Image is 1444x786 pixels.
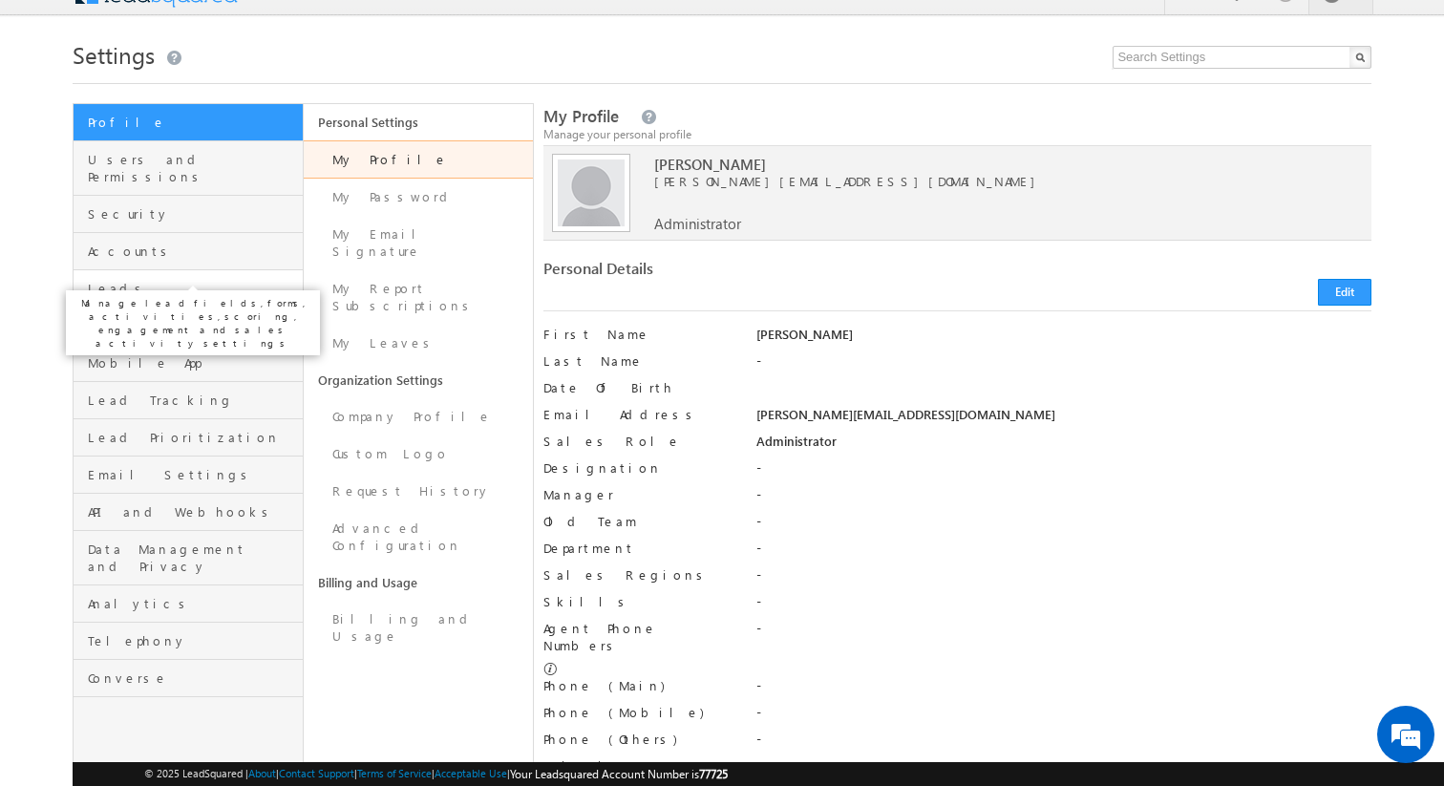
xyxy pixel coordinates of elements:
a: My Password [304,179,534,216]
a: Company Profile [304,398,534,435]
label: Designation [543,459,734,477]
span: [PERSON_NAME][EMAIL_ADDRESS][DOMAIN_NAME] [654,173,1317,190]
label: First Name [543,326,734,343]
a: Acceptable Use [435,767,507,779]
a: Request History [304,473,534,510]
a: My Report Subscriptions [304,270,534,325]
span: 77725 [699,767,728,781]
span: Telephony [88,632,298,649]
div: Administrator [756,433,1372,459]
a: Analytics [74,585,303,623]
a: Billing and Usage [304,601,534,655]
label: Date Of Birth [543,379,734,396]
span: Your Leadsquared Account Number is [510,767,728,781]
a: Data Management and Privacy [74,531,303,585]
input: Search Settings [1113,46,1371,69]
label: Sales Regions [543,566,734,584]
a: Mobile App [74,345,303,382]
div: - [756,704,1372,731]
span: API and Webhooks [88,503,298,520]
span: Settings [73,39,155,70]
span: [PERSON_NAME] [654,156,1317,173]
a: Leads [74,270,303,308]
div: - [756,459,1372,486]
a: Users and Permissions [74,141,303,196]
span: Lead Prioritization [88,429,298,446]
div: [PERSON_NAME] [756,326,1372,352]
label: Sales Role [543,433,734,450]
div: - [756,540,1372,566]
div: - [756,486,1372,513]
span: Converse [88,669,298,687]
a: Accounts [74,233,303,270]
span: Email Settings [88,466,298,483]
label: Phone (Mobile) [543,704,704,721]
a: API and Webhooks [74,494,303,531]
label: Old Team [543,513,734,530]
div: - [756,620,1372,647]
span: Leads [88,280,298,297]
a: Telephony [74,623,303,660]
label: Phone (Main) [543,677,734,694]
a: Personal Settings [304,104,534,140]
div: - [756,677,1372,704]
a: Contact Support [279,767,354,779]
label: Last Name [543,352,734,370]
div: Personal Details [543,260,946,287]
a: Terms of Service [357,767,432,779]
a: About [248,767,276,779]
span: Administrator [654,215,741,232]
span: Lead Tracking [88,392,298,409]
span: Security [88,205,298,223]
a: Organization Settings [304,362,534,398]
a: Email Settings [74,457,303,494]
label: Department [543,540,734,557]
a: Lead Tracking [74,382,303,419]
a: Billing and Usage [304,564,534,601]
div: - [756,566,1372,593]
a: My Leaves [304,325,534,362]
button: Edit [1318,279,1371,306]
span: Profile [88,114,298,131]
p: Manage lead fields, forms, activities, scoring, engagement and sales activity settings [74,296,312,350]
label: Email Address [543,406,734,423]
div: Manage your personal profile [543,126,1371,143]
div: - [756,757,1372,784]
span: Users and Permissions [88,151,298,185]
span: © 2025 LeadSquared | | | | | [144,765,728,783]
span: Analytics [88,595,298,612]
span: My Profile [543,105,619,127]
a: Lead Prioritization [74,419,303,457]
label: Agent Phone Numbers [543,620,734,654]
a: Custom Logo [304,435,534,473]
label: Skills [543,593,734,610]
div: - [756,513,1372,540]
label: Manager [543,486,734,503]
div: - [756,352,1372,379]
span: Mobile App [88,354,298,372]
a: My Profile [304,140,534,179]
span: Data Management and Privacy [88,541,298,575]
a: My Email Signature [304,216,534,270]
span: Accounts [88,243,298,260]
div: - [756,731,1372,757]
a: Advanced Configuration [304,510,534,564]
div: - [756,593,1372,620]
label: Phone (Others) [543,731,734,748]
a: Security [74,196,303,233]
div: [PERSON_NAME][EMAIL_ADDRESS][DOMAIN_NAME] [756,406,1372,433]
a: Profile [74,104,303,141]
a: Converse [74,660,303,697]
